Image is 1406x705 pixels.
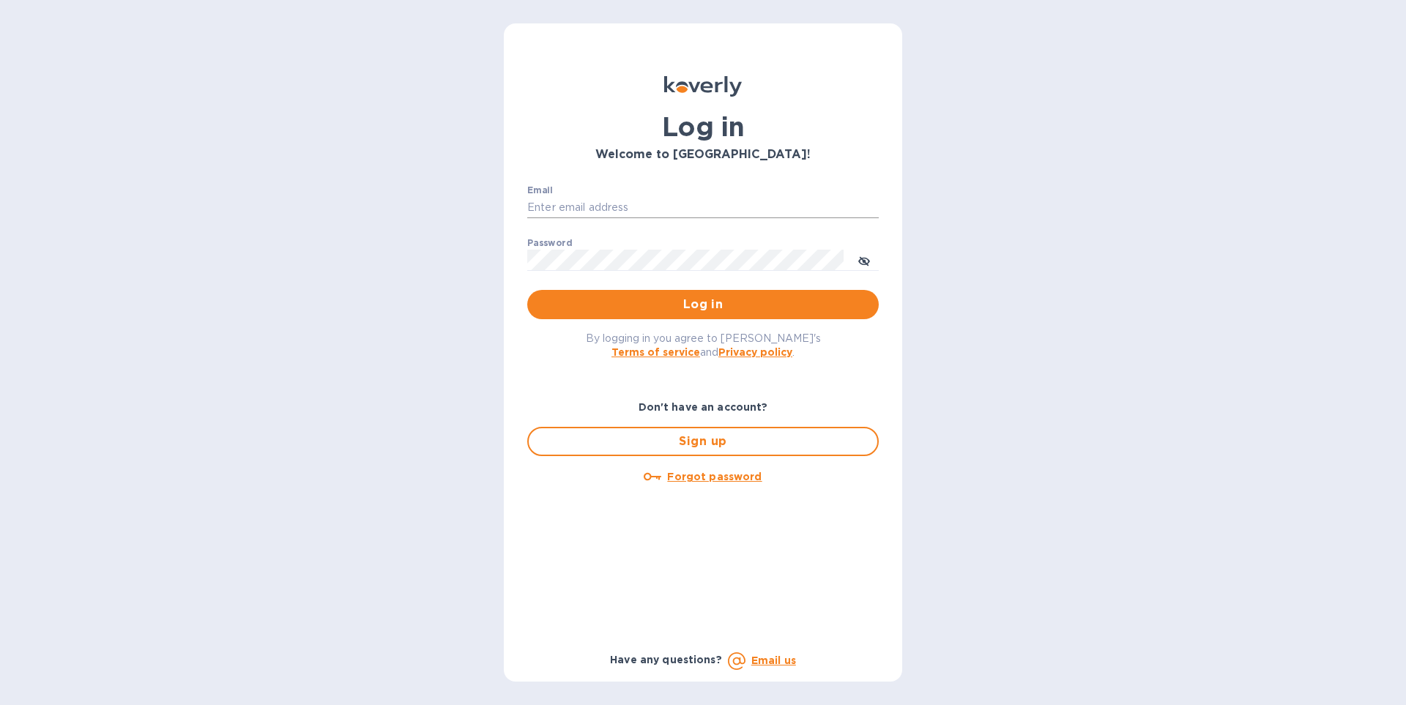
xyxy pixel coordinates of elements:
[639,401,768,413] b: Don't have an account?
[527,197,879,219] input: Enter email address
[611,346,700,358] a: Terms of service
[586,332,821,358] span: By logging in you agree to [PERSON_NAME]'s and .
[527,186,553,195] label: Email
[610,654,722,665] b: Have any questions?
[664,76,742,97] img: Koverly
[527,427,879,456] button: Sign up
[527,239,572,247] label: Password
[540,433,866,450] span: Sign up
[527,111,879,142] h1: Log in
[527,290,879,319] button: Log in
[527,148,879,162] h3: Welcome to [GEOGRAPHIC_DATA]!
[667,471,762,482] u: Forgot password
[849,245,879,275] button: toggle password visibility
[539,296,867,313] span: Log in
[751,654,796,666] a: Email us
[718,346,792,358] a: Privacy policy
